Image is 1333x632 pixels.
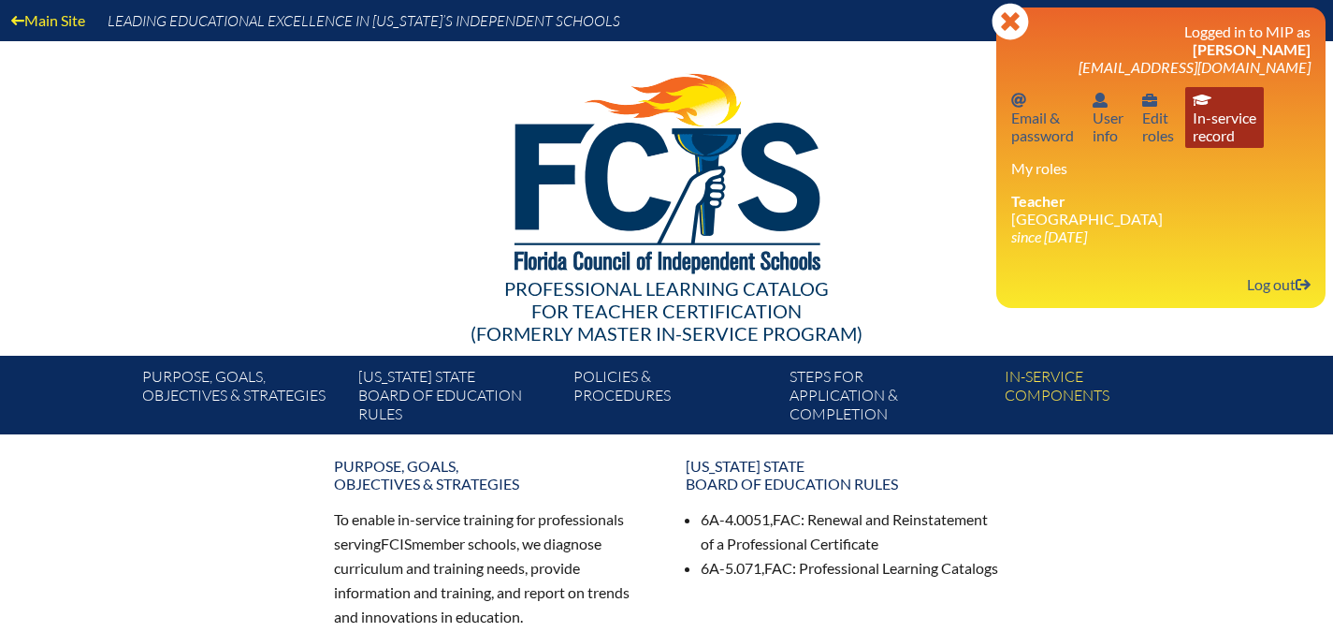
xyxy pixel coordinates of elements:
span: FAC [773,510,801,528]
p: To enable in-service training for professionals serving member schools, we diagnose curriculum an... [334,507,648,628]
a: [US_STATE] StateBoard of Education rules [674,449,1011,500]
span: FAC [764,559,792,577]
a: [US_STATE] StateBoard of Education rules [351,363,566,434]
a: Purpose, goals,objectives & strategies [135,363,350,434]
a: In-service recordIn-servicerecord [1185,87,1264,148]
a: Main Site [4,7,93,33]
a: Policies &Procedures [566,363,781,434]
svg: User info [1093,93,1108,108]
h3: Logged in to MIP as [1011,22,1311,76]
svg: User info [1142,93,1157,108]
span: [EMAIL_ADDRESS][DOMAIN_NAME] [1079,58,1311,76]
span: FCIS [381,535,412,552]
a: User infoEditroles [1135,87,1181,148]
h3: My roles [1011,159,1311,177]
li: 6A-5.071, : Professional Learning Catalogs [701,556,1000,581]
li: [GEOGRAPHIC_DATA] [1011,192,1311,245]
span: [PERSON_NAME] [1193,40,1311,58]
div: Professional Learning Catalog (formerly Master In-service Program) [128,277,1206,345]
i: since [DATE] [1011,228,1087,245]
li: 6A-4.0051, : Renewal and Reinstatement of a Professional Certificate [701,507,1000,556]
img: FCISlogo221.eps [473,41,860,297]
a: User infoUserinfo [1085,87,1131,148]
svg: Email password [1011,93,1026,108]
a: Log outLog out [1239,272,1318,297]
a: Steps forapplication & completion [782,363,997,434]
a: Purpose, goals,objectives & strategies [323,449,659,500]
svg: In-service record [1193,93,1211,108]
svg: Close [992,3,1029,40]
svg: Log out [1296,277,1311,292]
span: for Teacher Certification [531,300,802,322]
span: Teacher [1011,192,1065,210]
a: Email passwordEmail &password [1004,87,1081,148]
a: In-servicecomponents [997,363,1212,434]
